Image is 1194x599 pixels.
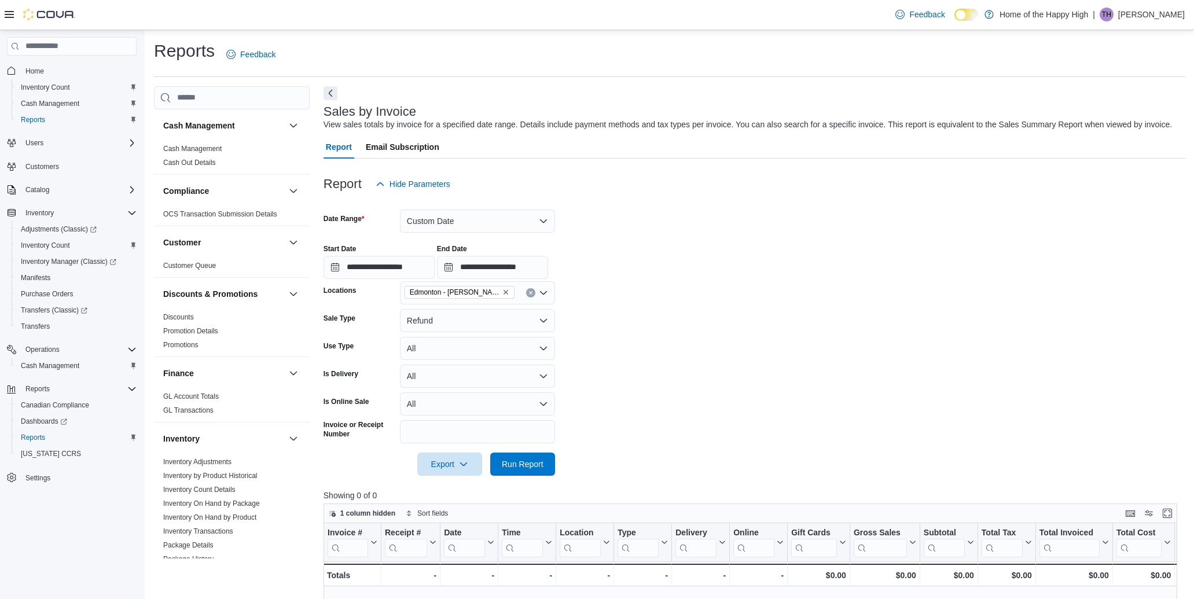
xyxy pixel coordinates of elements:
span: Cash Out Details [163,158,216,167]
button: Hide Parameters [371,172,455,196]
button: Inventory Count [12,79,141,95]
span: Inventory Manager (Classic) [16,255,137,269]
span: Washington CCRS [16,447,137,461]
div: - [733,568,784,582]
a: Canadian Compliance [16,398,94,412]
a: Inventory by Product Historical [163,472,258,480]
span: Operations [21,343,137,357]
span: Reports [16,431,137,444]
a: Cash Management [16,97,84,111]
div: - [385,568,436,582]
span: Inventory Count [21,83,70,92]
button: Gross Sales [854,527,916,557]
div: Gift Card Sales [791,527,837,557]
span: Discounts [163,313,194,322]
a: Cash Management [163,145,222,153]
h3: Discounts & Promotions [163,288,258,300]
button: Canadian Compliance [12,397,141,413]
span: Cash Management [16,359,137,373]
button: Total Invoiced [1039,527,1109,557]
a: Adjustments (Classic) [12,221,141,237]
span: Inventory [25,208,54,218]
span: Customers [25,162,59,171]
button: Finance [286,366,300,380]
a: Discounts [163,313,194,321]
span: Inventory Manager (Classic) [21,257,116,266]
a: Promotions [163,341,199,349]
a: Dashboards [16,414,72,428]
button: Date [444,527,494,557]
span: Reports [21,433,45,442]
span: Package Details [163,541,214,550]
button: All [400,365,555,388]
span: Inventory On Hand by Product [163,513,256,522]
span: Cash Management [21,99,79,108]
button: Discounts & Promotions [286,287,300,301]
button: Inventory [163,433,284,444]
span: Dashboards [16,414,137,428]
button: Users [21,136,48,150]
button: Gift Cards [791,527,846,557]
button: Refund [400,309,555,332]
button: Subtotal [924,527,974,557]
button: Customer [286,236,300,249]
span: Users [25,138,43,148]
a: Manifests [16,271,55,285]
button: Delivery [675,527,726,557]
a: Inventory Manager (Classic) [12,253,141,270]
button: Home [2,63,141,79]
label: Is Delivery [324,369,358,378]
div: Customer [154,259,310,277]
a: GL Transactions [163,406,214,414]
a: OCS Transaction Submission Details [163,210,277,218]
div: Gift Cards [791,527,837,538]
button: Users [2,135,141,151]
span: Transfers [21,322,50,331]
span: Users [21,136,137,150]
button: Finance [163,368,284,379]
button: Invoice # [328,527,377,557]
span: Catalog [21,183,137,197]
input: Dark Mode [954,9,979,21]
button: Keyboard shortcuts [1123,506,1137,520]
span: Canadian Compliance [16,398,137,412]
span: 1 column hidden [340,509,395,518]
h3: Sales by Invoice [324,105,416,119]
span: Feedback [909,9,945,20]
span: Edmonton - Rice Howard Way - Fire & Flower [405,286,515,299]
span: Cash Management [163,144,222,153]
label: Invoice or Receipt Number [324,420,395,439]
span: Promotion Details [163,326,218,336]
h3: Compliance [163,185,209,197]
a: Promotion Details [163,327,218,335]
label: Start Date [324,244,357,253]
div: Receipt # [385,527,427,538]
button: Type [618,527,668,557]
button: Customer [163,237,284,248]
a: Package Details [163,541,214,549]
span: Feedback [240,49,275,60]
h3: Inventory [163,433,200,444]
button: Total Cost [1116,527,1171,557]
span: Transfers (Classic) [16,303,137,317]
button: Reports [12,429,141,446]
span: Manifests [21,273,50,282]
div: Total Cost [1116,527,1162,557]
div: Finance [154,389,310,422]
span: Inventory Adjustments [163,457,232,466]
button: Reports [21,382,54,396]
span: Manifests [16,271,137,285]
div: Total Invoiced [1039,527,1100,557]
span: Customer Queue [163,261,216,270]
h3: Customer [163,237,201,248]
h3: Report [324,177,362,191]
div: View sales totals by invoice for a specified date range. Details include payment methods and tax ... [324,119,1172,131]
div: Subtotal [924,527,965,538]
a: Cash Out Details [163,159,216,167]
label: Use Type [324,341,354,351]
button: Open list of options [539,288,548,297]
span: Settings [25,473,50,483]
button: All [400,337,555,360]
button: Custom Date [400,210,555,233]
